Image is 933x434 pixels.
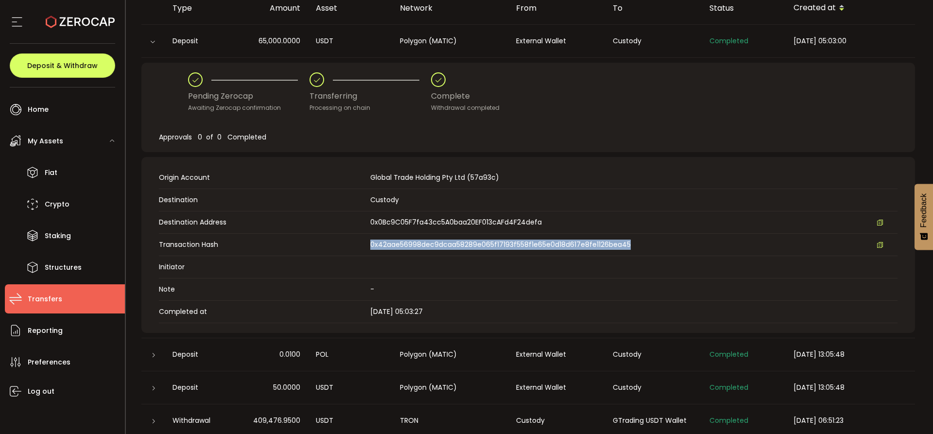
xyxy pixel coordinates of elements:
[45,229,71,243] span: Staking
[10,53,115,78] button: Deposit & Withdraw
[259,35,300,47] span: 65,000.0000
[159,217,366,227] span: Destination Address
[165,415,231,426] div: Withdrawal
[605,35,702,47] div: Custody
[605,2,702,14] div: To
[431,103,500,113] div: Withdrawal completed
[308,382,392,393] div: USDT
[273,382,300,393] span: 50.0000
[508,415,605,426] div: Custody
[159,173,366,183] span: Origin Account
[159,284,366,295] span: Note
[159,195,366,205] span: Destination
[165,382,231,393] div: Deposit
[794,349,845,359] span: [DATE] 13:05:48
[28,384,54,399] span: Log out
[709,382,748,392] span: Completed
[392,382,508,393] div: Polygon (MATIC)
[45,166,57,180] span: Fiat
[308,349,392,360] div: POL
[28,134,63,148] span: My Assets
[253,415,300,426] span: 409,476.9500
[159,240,366,250] span: Transaction Hash
[45,260,82,275] span: Structures
[392,2,508,14] div: Network
[165,349,231,360] div: Deposit
[794,382,845,392] span: [DATE] 13:05:48
[310,103,431,113] div: Processing on chain
[508,349,605,360] div: External Wallet
[508,35,605,47] div: External Wallet
[392,415,508,426] div: TRON
[702,2,786,14] div: Status
[370,307,423,316] span: [DATE] 05:03:27
[28,324,63,338] span: Reporting
[279,349,300,360] span: 0.0100
[709,36,748,46] span: Completed
[919,193,928,227] span: Feedback
[27,62,98,69] span: Deposit & Withdraw
[308,35,392,47] div: USDT
[188,103,310,113] div: Awaiting Zerocap confirmation
[794,36,847,46] span: [DATE] 05:03:00
[165,2,231,14] div: Type
[159,262,366,272] span: Initiator
[709,349,748,359] span: Completed
[794,416,844,425] span: [DATE] 06:51:23
[188,87,310,105] div: Pending Zerocap
[308,2,392,14] div: Asset
[605,349,702,360] div: Custody
[431,87,500,105] div: Complete
[508,2,605,14] div: From
[392,349,508,360] div: Polygon (MATIC)
[370,173,499,182] span: Global Trade Holding Pty Ltd (57a93c)
[310,87,431,105] div: Transferring
[884,387,933,434] iframe: Chat Widget
[165,35,231,47] div: Deposit
[605,382,702,393] div: Custody
[709,416,748,425] span: Completed
[231,2,308,14] div: Amount
[370,284,374,294] span: -
[915,184,933,250] button: Feedback - Show survey
[28,292,62,306] span: Transfers
[370,195,399,205] span: Custody
[45,197,69,211] span: Crypto
[370,240,631,250] span: 0x42aae56998dec9dcaa58289e065f17193f558f1e65e0d18d617e8fe1126bea45
[28,355,70,369] span: Preferences
[159,307,366,317] span: Completed at
[308,415,392,426] div: USDT
[508,382,605,393] div: External Wallet
[370,217,542,227] span: 0x0Bc9C05F7fa43cc5A0baa20EF013cAFd4F24defa
[159,132,266,142] span: Approvals 0 of 0 Completed
[28,103,49,117] span: Home
[392,35,508,47] div: Polygon (MATIC)
[605,415,702,426] div: GTrading USDT Wallet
